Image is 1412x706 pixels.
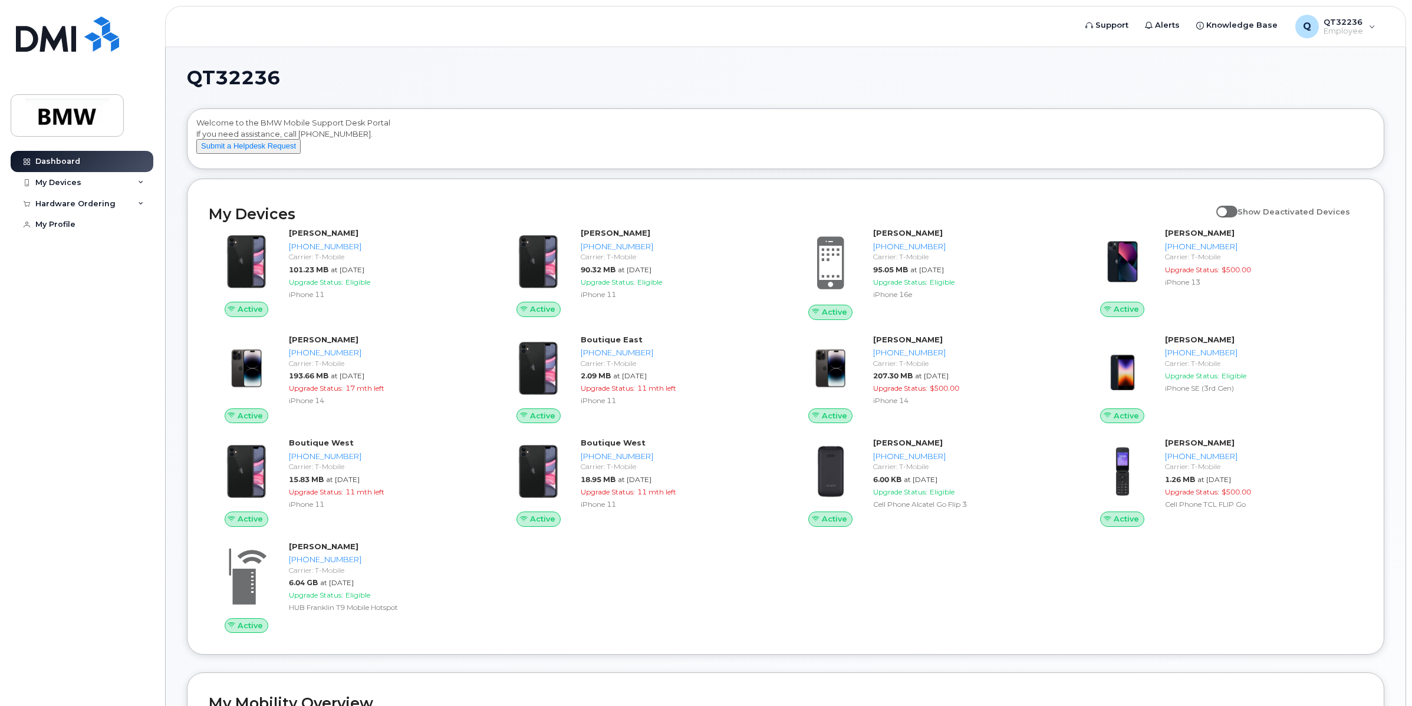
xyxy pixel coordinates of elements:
[331,265,364,274] span: at [DATE]
[930,487,955,496] span: Eligible
[1165,265,1219,274] span: Upgrade Status:
[581,241,774,252] div: [PHONE_NUMBER]
[1094,340,1151,397] img: image20231002-3703462-1angbar.jpeg
[793,227,1071,319] a: Active[PERSON_NAME][PHONE_NUMBER]Carrier: T-Mobile95.05 MBat [DATE]Upgrade Status:EligibleiPhone 16e
[289,265,328,274] span: 101.23 MB
[581,289,774,299] div: iPhone 11
[1222,265,1251,274] span: $500.00
[1222,371,1246,380] span: Eligible
[1165,241,1358,252] div: [PHONE_NUMBER]
[1222,487,1251,496] span: $500.00
[1165,383,1358,393] div: iPhone SE (3rd Gen)
[238,620,263,631] span: Active
[581,475,616,484] span: 18.95 MB
[581,278,635,286] span: Upgrade Status:
[581,487,635,496] span: Upgrade Status:
[1165,228,1235,237] strong: [PERSON_NAME]
[873,278,927,286] span: Upgrade Status:
[510,340,567,397] img: iPhone_11.jpg
[1165,371,1219,380] span: Upgrade Status:
[501,334,778,424] a: ActiveBoutique East[PHONE_NUMBER]Carrier: T-Mobile2.09 MBat [DATE]Upgrade Status:11 mth leftiPhon...
[581,384,635,392] span: Upgrade Status:
[1165,461,1358,471] div: Carrier: T-Mobile
[873,451,1066,462] div: [PHONE_NUMBER]
[289,289,482,299] div: iPhone 11
[218,443,275,500] img: iPhone_11.jpg
[289,358,482,368] div: Carrier: T-Mobile
[581,451,774,462] div: [PHONE_NUMBER]
[873,228,943,237] strong: [PERSON_NAME]
[1094,443,1151,500] img: TCL-FLIP-Go-Midnight-Blue-frontimage.png
[873,487,927,496] span: Upgrade Status:
[501,227,778,317] a: Active[PERSON_NAME][PHONE_NUMBER]Carrier: T-Mobile90.32 MBat [DATE]Upgrade Status:EligibleiPhone 11
[1165,358,1358,368] div: Carrier: T-Mobile
[873,499,1066,509] div: Cell Phone Alcatel Go Flip 3
[1085,437,1362,527] a: Active[PERSON_NAME][PHONE_NUMBER]Carrier: T-Mobile1.26 MBat [DATE]Upgrade Status:$500.00Cell Phon...
[345,487,384,496] span: 11 mth left
[289,371,328,380] span: 193.66 MB
[1165,438,1235,447] strong: [PERSON_NAME]
[289,347,482,358] div: [PHONE_NUMBER]
[289,241,482,252] div: [PHONE_NUMBER]
[873,384,927,392] span: Upgrade Status:
[289,602,482,612] div: HUB Franklin T9 Mobile Hotspot
[915,371,949,380] span: at [DATE]
[1165,475,1195,484] span: 1.26 MB
[581,252,774,262] div: Carrier: T-Mobile
[581,371,611,380] span: 2.09 MB
[530,410,555,421] span: Active
[218,340,275,397] img: image20231002-3703462-njx0qo.jpeg
[289,228,358,237] strong: [PERSON_NAME]
[530,513,555,524] span: Active
[209,227,486,317] a: Active[PERSON_NAME][PHONE_NUMBER]Carrier: T-Mobile101.23 MBat [DATE]Upgrade Status:EligibleiPhone 11
[637,278,662,286] span: Eligible
[209,205,1210,223] h2: My Devices
[1165,277,1358,287] div: iPhone 13
[289,565,482,575] div: Carrier: T-Mobile
[1165,252,1358,262] div: Carrier: T-Mobile
[637,487,676,496] span: 11 mth left
[873,347,1066,358] div: [PHONE_NUMBER]
[209,437,486,527] a: ActiveBoutique West[PHONE_NUMBER]Carrier: T-Mobile15.83 MBat [DATE]Upgrade Status:11 mth leftiPho...
[289,438,354,447] strong: Boutique West
[581,438,646,447] strong: Boutique West
[209,541,486,633] a: Active[PERSON_NAME][PHONE_NUMBER]Carrier: T-Mobile6.04 GBat [DATE]Upgrade Status:EligibleHUB Fran...
[289,451,482,462] div: [PHONE_NUMBER]
[873,461,1066,471] div: Carrier: T-Mobile
[196,141,301,150] a: Submit a Helpdesk Request
[904,475,937,484] span: at [DATE]
[793,437,1071,527] a: Active[PERSON_NAME][PHONE_NUMBER]Carrier: T-Mobile6.00 KBat [DATE]Upgrade Status:EligibleCell Pho...
[873,265,908,274] span: 95.05 MB
[289,384,343,392] span: Upgrade Status:
[209,334,486,424] a: Active[PERSON_NAME][PHONE_NUMBER]Carrier: T-Mobile193.66 MBat [DATE]Upgrade Status:17 mth leftiPh...
[289,578,318,587] span: 6.04 GB
[1085,227,1362,317] a: Active[PERSON_NAME][PHONE_NUMBER]Carrier: T-MobileUpgrade Status:$500.00iPhone 13
[345,278,370,286] span: Eligible
[873,289,1066,299] div: iPhone 16e
[1085,334,1362,424] a: Active[PERSON_NAME][PHONE_NUMBER]Carrier: T-MobileUpgrade Status:EligibleiPhone SE (3rd Gen)
[289,554,482,565] div: [PHONE_NUMBER]
[1114,513,1139,524] span: Active
[345,384,384,392] span: 17 mth left
[822,410,847,421] span: Active
[873,438,943,447] strong: [PERSON_NAME]
[618,475,651,484] span: at [DATE]
[581,228,650,237] strong: [PERSON_NAME]
[187,69,280,87] span: QT32236
[238,303,263,315] span: Active
[289,278,343,286] span: Upgrade Status:
[289,461,482,471] div: Carrier: T-Mobile
[331,371,364,380] span: at [DATE]
[238,410,263,421] span: Active
[873,358,1066,368] div: Carrier: T-Mobile
[345,590,370,599] span: Eligible
[289,335,358,344] strong: [PERSON_NAME]
[1165,347,1358,358] div: [PHONE_NUMBER]
[238,513,263,524] span: Active
[1165,451,1358,462] div: [PHONE_NUMBER]
[873,475,901,484] span: 6.00 KB
[1237,207,1350,216] span: Show Deactivated Devices
[289,475,324,484] span: 15.83 MB
[873,335,943,344] strong: [PERSON_NAME]
[218,233,275,290] img: iPhone_11.jpg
